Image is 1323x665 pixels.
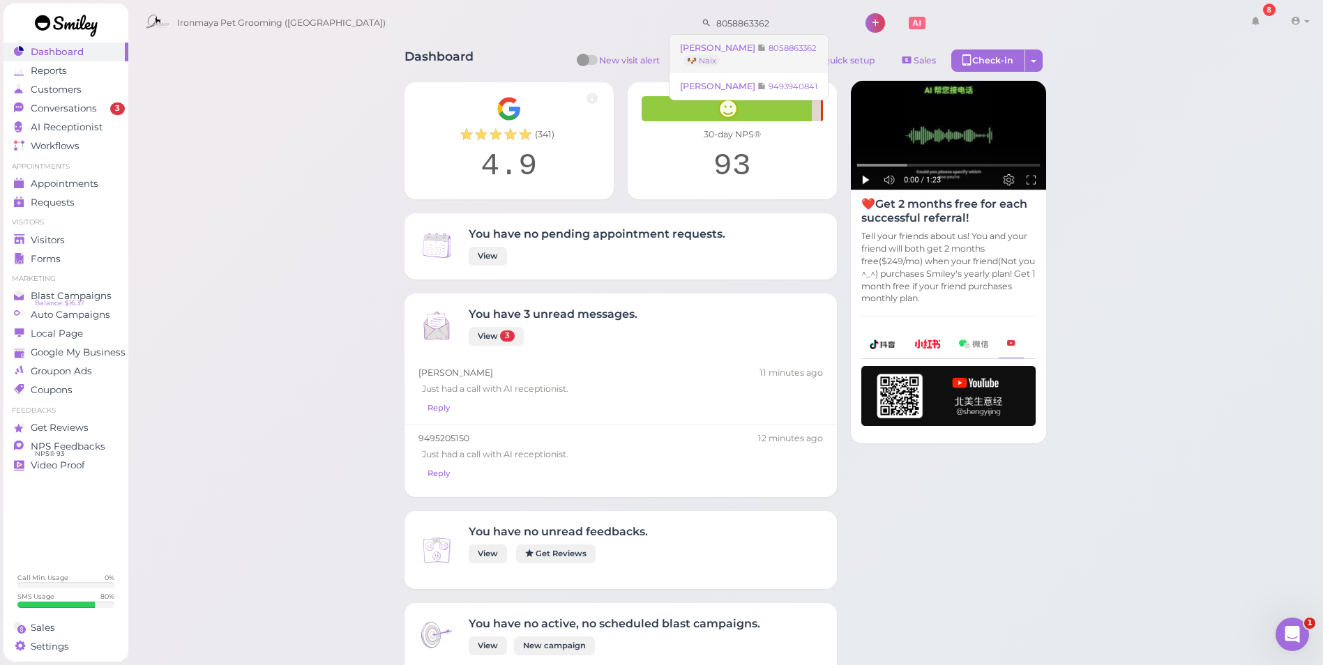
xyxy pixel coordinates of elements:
h4: You have 3 unread messages. [469,307,637,321]
li: Appointments [3,162,128,171]
div: Just had a call with AI receptionist. [418,445,823,464]
span: Local Page [31,328,83,339]
small: 9493940841 [769,82,817,91]
img: Inbox [418,532,455,568]
a: NPS Feedbacks NPS® 93 [3,437,128,456]
img: douyin-2727e60b7b0d5d1bbe969c21619e8014.png [870,339,896,349]
span: Note [757,81,769,91]
span: Workflows [31,140,80,152]
span: Customers [31,84,82,95]
a: Blast Campaigns Balance: $16.37 [3,286,128,305]
h1: Dashboard [405,49,474,75]
a: Requests [3,193,128,212]
span: Groupon Ads [31,365,92,377]
span: ( 341 ) [535,128,554,141]
a: Appointments [3,174,128,193]
div: 9495205150 [418,432,823,445]
h4: ❤️Get 2 months free for each successful referral! [861,197,1036,224]
a: Local Page [3,324,128,343]
span: 3 [110,102,125,115]
li: Visitors [3,217,128,227]
span: Sales [914,55,936,66]
span: Blast Campaigns [31,290,112,302]
span: [PERSON_NAME] [680,81,757,91]
div: 8 [1263,3,1276,16]
iframe: Intercom live chat [1276,618,1309,651]
span: 3 [500,330,515,342]
div: Call Min. Usage [17,573,68,582]
a: Coupons [3,381,128,399]
div: 0 % [105,573,114,582]
div: Just had a call with AI receptionist. [418,379,823,399]
a: View [469,247,507,266]
span: Ironmaya Pet Grooming ([GEOGRAPHIC_DATA]) [177,3,386,43]
div: 80 % [100,592,114,601]
a: Video Proof [3,456,128,475]
span: 1 [1304,618,1315,629]
button: Notes 1 [663,49,739,72]
img: Google__G__Logo-edd0e34f60d7ca4a2f4ece79cff21ae3.svg [497,96,522,121]
div: [PERSON_NAME] [418,367,823,379]
span: Balance: $16.37 [35,298,84,309]
a: New campaign [514,636,595,655]
img: youtube-h-92280983ece59b2848f85fc261e8ffad.png [861,366,1036,426]
a: Get Reviews [516,544,596,563]
div: 93 [642,148,823,185]
span: Video Proof [31,459,85,471]
span: AI Receptionist [31,121,103,133]
a: Auto Campaigns [3,305,128,324]
span: Dashboard [31,46,84,58]
span: Coupons [31,384,73,396]
a: Settings [3,637,128,656]
a: Forms [3,250,128,268]
div: 30-day NPS® [642,128,823,141]
a: Dashboard [3,43,128,61]
img: Inbox [418,617,455,653]
span: NPS Feedbacks [31,441,105,452]
a: Visitors [3,231,128,250]
a: Sales [891,49,948,72]
span: Visitors [31,234,65,246]
div: Check-in [951,49,1025,72]
p: Tell your friends about us! You and your friend will both get 2 months free($249/mo) when your fr... [861,230,1036,305]
input: Search customer [711,12,847,34]
span: Settings [31,641,69,652]
a: Get Reviews [3,418,128,437]
small: 8058863362 [769,43,817,53]
span: Google My Business [31,346,126,358]
li: Feedbacks [3,406,128,415]
img: wechat-a99521bb4f7854bbf8f190d1356e2cdb.png [959,339,988,349]
a: AI Receptionist [3,118,128,137]
span: NPS® 93 [35,448,64,459]
img: Inbox [418,307,455,344]
span: Conversations [31,102,97,114]
img: AI receptionist [851,81,1046,190]
span: Note [757,43,769,53]
div: SMS Usage [17,592,54,601]
a: 🐶 Naix [683,55,720,66]
a: Groupon Ads [3,362,128,381]
img: Inbox [418,227,455,263]
span: Forms [31,253,61,265]
span: Reports [31,65,67,77]
a: Quick setup [799,49,887,72]
h4: You have no pending appointment requests. [469,227,725,240]
h4: You have no active, no scheduled blast campaigns. [469,617,760,630]
a: Customers [3,80,128,99]
span: Auto Campaigns [31,309,110,321]
a: Reports [3,61,128,80]
div: 4.9 [418,148,600,185]
a: Reply [418,399,459,418]
a: View [469,636,507,655]
span: Sales [31,622,55,634]
span: Get Reviews [31,422,89,434]
a: Conversations 3 [3,99,128,118]
div: 08/20 01:36pm [758,432,823,445]
img: xhs-786d23addd57f6a2be217d5a65f4ab6b.png [914,339,941,349]
a: Reply [418,464,459,483]
a: Sales [3,618,128,637]
h4: You have no unread feedbacks. [469,525,648,538]
div: 08/20 01:37pm [759,367,823,379]
a: View 3 [469,327,524,346]
span: New visit alert [599,54,660,75]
